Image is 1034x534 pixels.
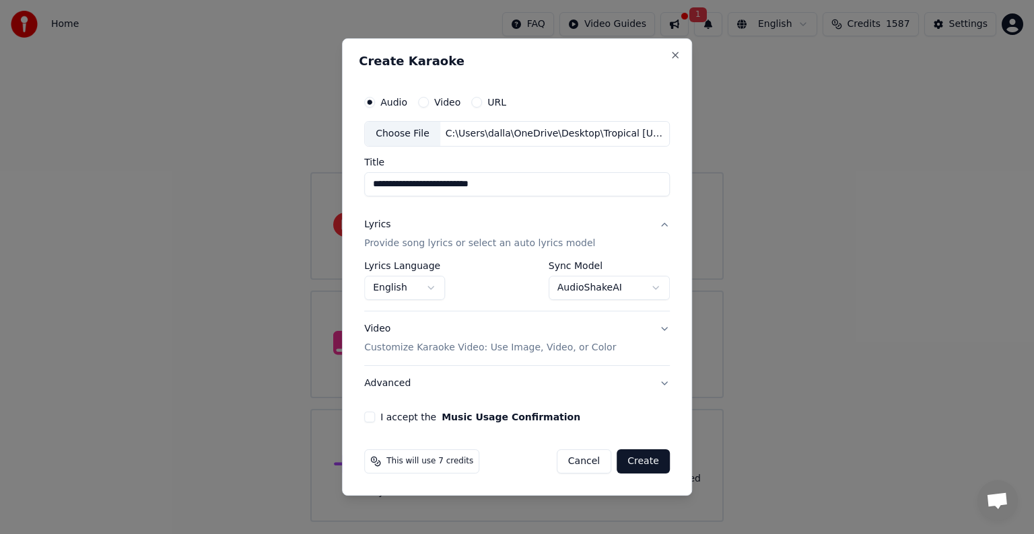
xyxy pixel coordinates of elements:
button: LyricsProvide song lyrics or select an auto lyrics model [364,207,670,261]
label: URL [487,98,506,107]
div: Lyrics [364,218,390,231]
label: Title [364,157,670,167]
button: Cancel [557,449,611,473]
button: Advanced [364,366,670,401]
button: VideoCustomize Karaoke Video: Use Image, Video, or Color [364,311,670,365]
label: Audio [380,98,407,107]
span: This will use 7 credits [386,456,473,467]
div: Choose File [365,122,440,146]
div: Video [364,322,616,354]
label: Lyrics Language [364,261,445,270]
label: Video [434,98,460,107]
button: I accept the [442,412,580,422]
p: Customize Karaoke Video: Use Image, Video, or Color [364,341,616,354]
div: LyricsProvide song lyrics or select an auto lyrics model [364,261,670,311]
label: I accept the [380,412,580,422]
h2: Create Karaoke [359,55,675,67]
div: C:\Users\dalla\OneDrive\Desktop\Tropical [US_STATE] - Temazos de Coleccion\04 - No Podras.mp3 [440,127,669,141]
label: Sync Model [549,261,670,270]
p: Provide song lyrics or select an auto lyrics model [364,237,595,250]
button: Create [617,449,670,473]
